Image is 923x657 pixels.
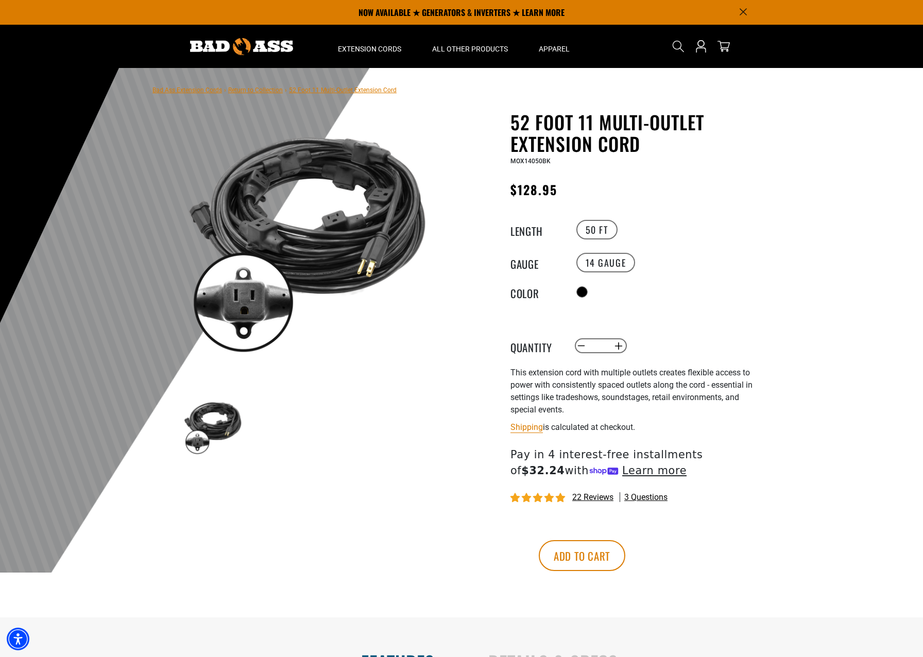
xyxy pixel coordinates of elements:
span: Extension Cords [338,44,401,54]
span: 52 Foot 11 Multi-Outlet Extension Cord [289,87,397,94]
img: black [183,113,431,361]
div: Accessibility Menu [7,628,29,650]
span: All Other Products [432,44,508,54]
span: 3 questions [624,492,668,503]
span: This extension cord with multiple outlets creates flexible access to power with consistently spac... [510,368,753,414]
span: › [224,87,226,94]
span: 4.95 stars [510,493,567,503]
img: Bad Ass Extension Cords [190,38,293,55]
span: $128.95 [510,180,558,199]
span: MOX14050BK [510,158,551,165]
label: 50 FT [576,220,618,239]
legend: Color [510,285,562,299]
summary: Search [670,38,687,55]
div: is calculated at checkout. [510,420,763,434]
summary: All Other Products [417,25,523,68]
a: Bad Ass Extension Cords [152,87,222,94]
span: › [285,87,287,94]
legend: Length [510,223,562,236]
label: Quantity [510,339,562,353]
a: Return to Collection [228,87,283,94]
h1: 52 Foot 11 Multi-Outlet Extension Cord [510,111,763,154]
img: black [183,396,243,456]
a: Open this option [693,25,709,68]
span: Apparel [539,44,570,54]
summary: Apparel [523,25,585,68]
a: cart [715,40,732,53]
a: Shipping [510,422,543,432]
label: 14 Gauge [576,253,636,272]
button: Add to cart [539,540,625,571]
span: 22 reviews [572,492,613,502]
summary: Extension Cords [322,25,417,68]
legend: Gauge [510,256,562,269]
nav: breadcrumbs [152,83,397,96]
